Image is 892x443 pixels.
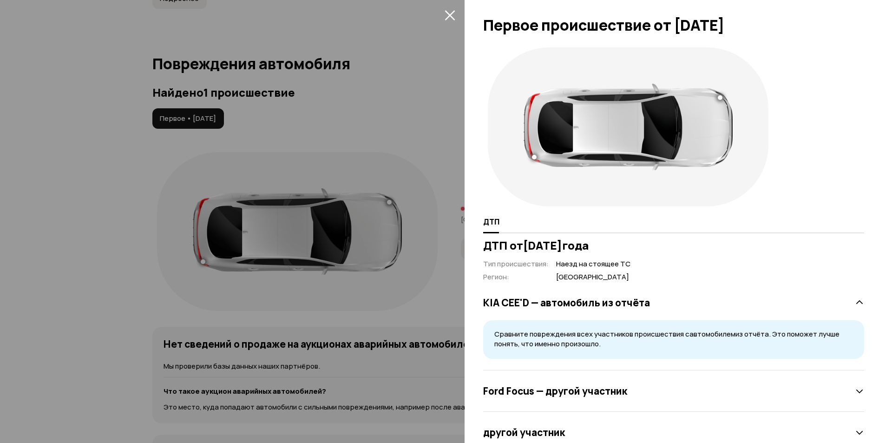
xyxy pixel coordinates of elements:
[483,217,499,226] span: ДТП
[483,426,565,438] h3: другой участник
[483,239,864,252] h3: ДТП от [DATE] года
[556,272,630,282] span: [GEOGRAPHIC_DATA]
[483,385,627,397] h3: Ford Focus — другой участник
[483,259,549,269] span: Тип происшествия :
[442,7,457,22] button: закрыть
[556,259,630,269] span: Наезд на стоящее ТС
[483,297,650,309] h3: KIA CEE'D — автомобиль из отчёта
[494,329,840,349] span: Сравните повреждения всех участников происшествия с автомобилем из отчёта. Это поможет лучше поня...
[483,272,509,282] span: Регион :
